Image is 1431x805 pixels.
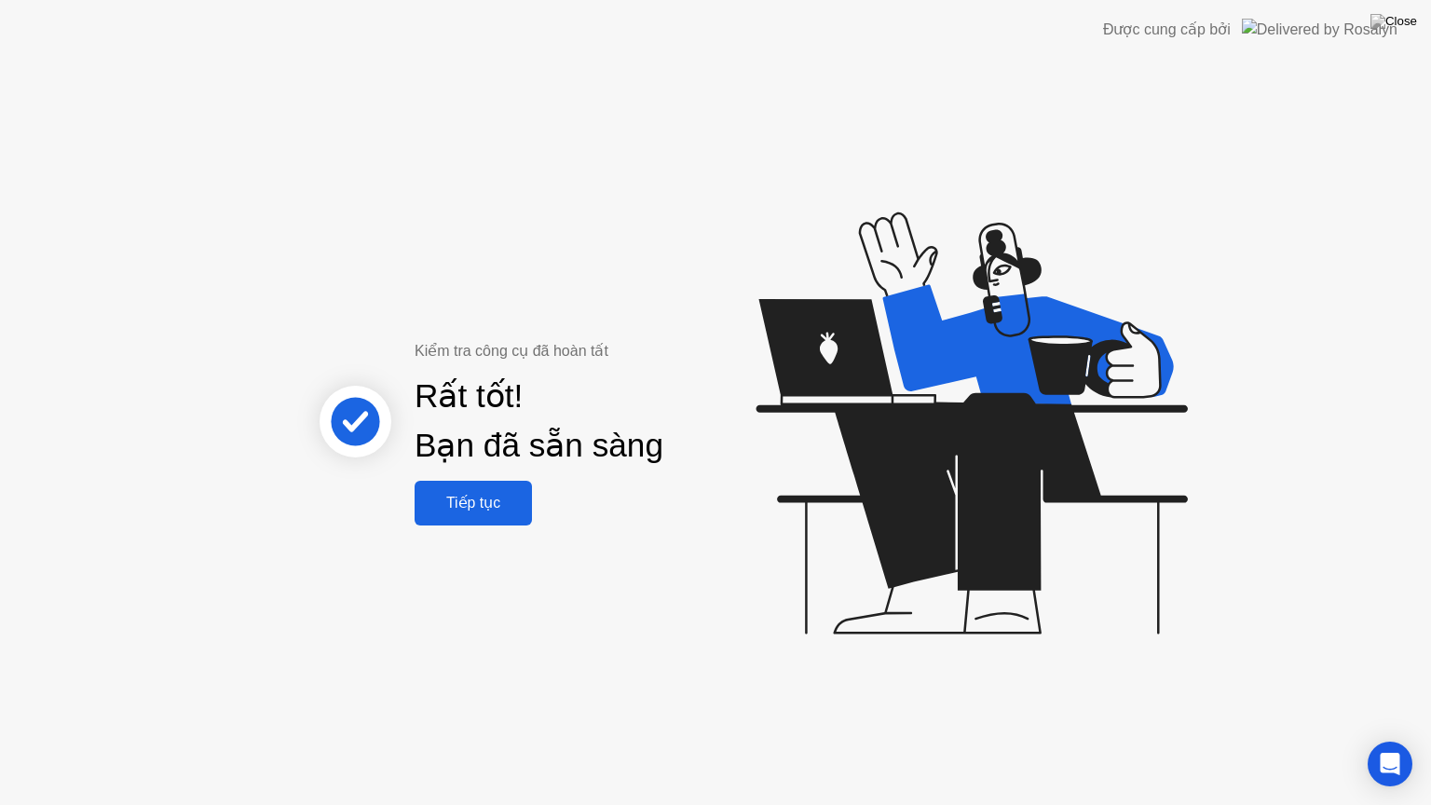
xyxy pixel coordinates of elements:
[415,481,532,525] button: Tiếp tục
[420,494,526,512] div: Tiếp tục
[1368,742,1412,786] div: Open Intercom Messenger
[1103,19,1231,41] div: Được cung cấp bởi
[1370,14,1417,29] img: Close
[415,340,799,362] div: Kiểm tra công cụ đã hoàn tất
[415,372,663,471] div: Rất tốt! Bạn đã sẵn sàng
[1242,19,1397,40] img: Delivered by Rosalyn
